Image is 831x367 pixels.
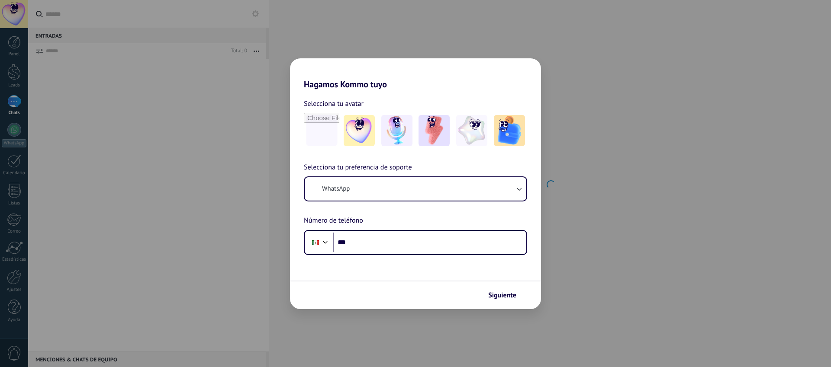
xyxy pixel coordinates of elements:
[381,115,412,146] img: -2.jpeg
[304,215,363,227] span: Número de teléfono
[290,58,541,89] h2: Hagamos Kommo tuyo
[305,177,526,201] button: WhatsApp
[344,115,375,146] img: -1.jpeg
[484,288,528,303] button: Siguiente
[419,115,450,146] img: -3.jpeg
[322,185,350,193] span: WhatsApp
[494,115,525,146] img: -5.jpeg
[304,162,412,173] span: Selecciona tu preferencia de soporte
[488,292,516,298] span: Siguiente
[456,115,487,146] img: -4.jpeg
[307,233,324,252] div: Mexico: + 52
[304,98,364,109] span: Selecciona tu avatar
